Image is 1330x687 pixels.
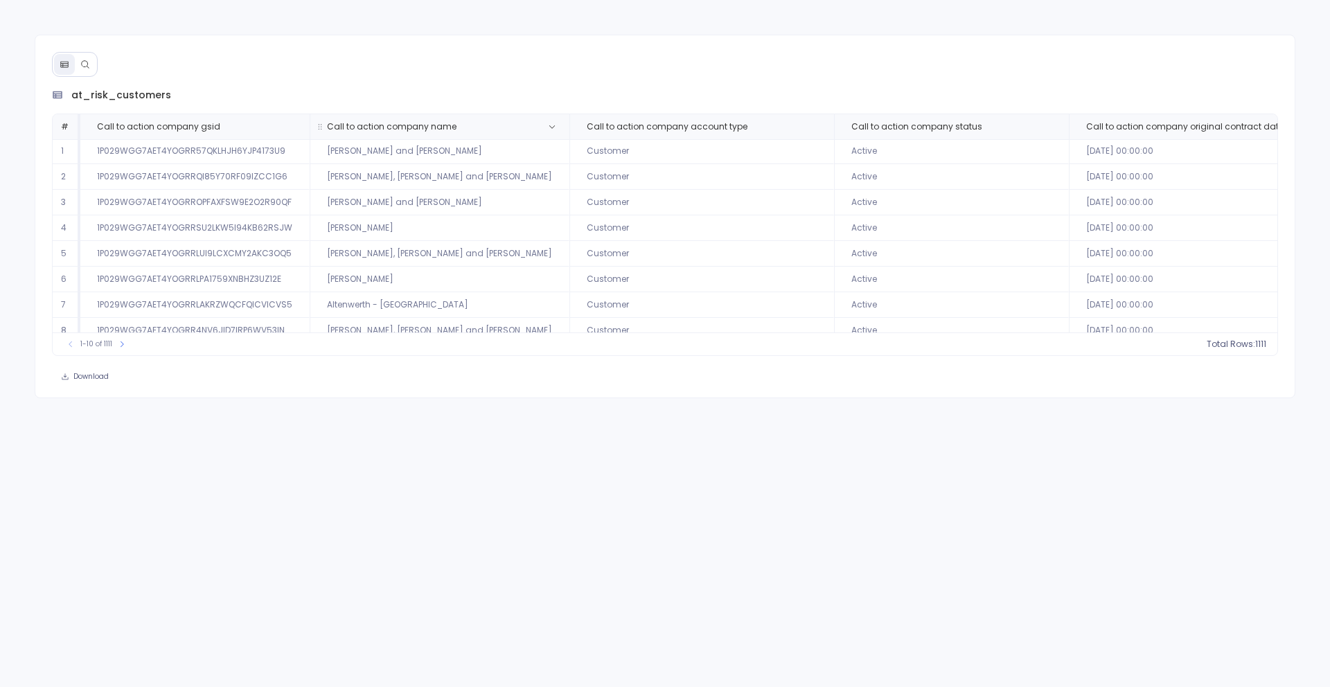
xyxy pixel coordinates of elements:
[80,339,112,350] span: 1-10 of 1111
[80,190,310,215] td: 1P029WGG7AET4YOGRROPFAXFSW9E2O2R90QF
[834,215,1069,241] td: Active
[1207,339,1255,350] span: Total Rows:
[1255,339,1266,350] span: 1111
[310,241,569,267] td: [PERSON_NAME], [PERSON_NAME] and [PERSON_NAME]
[61,121,69,132] span: #
[80,267,310,292] td: 1P029WGG7AET4YOGRRLPA1759XNBHZ3UZ12E
[310,267,569,292] td: [PERSON_NAME]
[80,215,310,241] td: 1P029WGG7AET4YOGRRSU2LKW5I94KB62RSJW
[53,215,80,241] td: 4
[53,164,80,190] td: 2
[834,190,1069,215] td: Active
[569,190,834,215] td: Customer
[834,139,1069,164] td: Active
[80,292,310,318] td: 1P029WGG7AET4YOGRRLAKRZWQCFQICVICVS5
[73,372,109,382] span: Download
[53,292,80,318] td: 7
[834,292,1069,318] td: Active
[53,190,80,215] td: 3
[52,367,118,386] button: Download
[834,164,1069,190] td: Active
[80,164,310,190] td: 1P029WGG7AET4YOGRRQI85Y70RF09IZCC1G6
[53,241,80,267] td: 5
[569,267,834,292] td: Customer
[1086,121,1284,132] span: Call to action company original contract date
[80,139,310,164] td: 1P029WGG7AET4YOGRR57QKLHJH6YJP4173U9
[834,267,1069,292] td: Active
[851,121,982,132] span: Call to action company status
[310,318,569,343] td: [PERSON_NAME], [PERSON_NAME] and [PERSON_NAME]
[569,139,834,164] td: Customer
[834,318,1069,343] td: Active
[310,190,569,215] td: [PERSON_NAME] and [PERSON_NAME]
[53,139,80,164] td: 1
[569,241,834,267] td: Customer
[569,292,834,318] td: Customer
[569,318,834,343] td: Customer
[310,292,569,318] td: Altenwerth - [GEOGRAPHIC_DATA]
[80,318,310,343] td: 1P029WGG7AET4YOGRR4NV6JID7IRP6WV53IN
[569,164,834,190] td: Customer
[53,318,80,343] td: 8
[569,215,834,241] td: Customer
[97,121,220,132] span: Call to action company gsid
[80,241,310,267] td: 1P029WGG7AET4YOGRRLUI9LCXCMY2AKC3OQ5
[71,88,171,102] span: at_risk_customers
[310,164,569,190] td: [PERSON_NAME], [PERSON_NAME] and [PERSON_NAME]
[310,215,569,241] td: [PERSON_NAME]
[587,121,747,132] span: Call to action company account type
[834,241,1069,267] td: Active
[310,139,569,164] td: [PERSON_NAME] and [PERSON_NAME]
[53,267,80,292] td: 6
[327,121,456,132] span: Call to action company name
